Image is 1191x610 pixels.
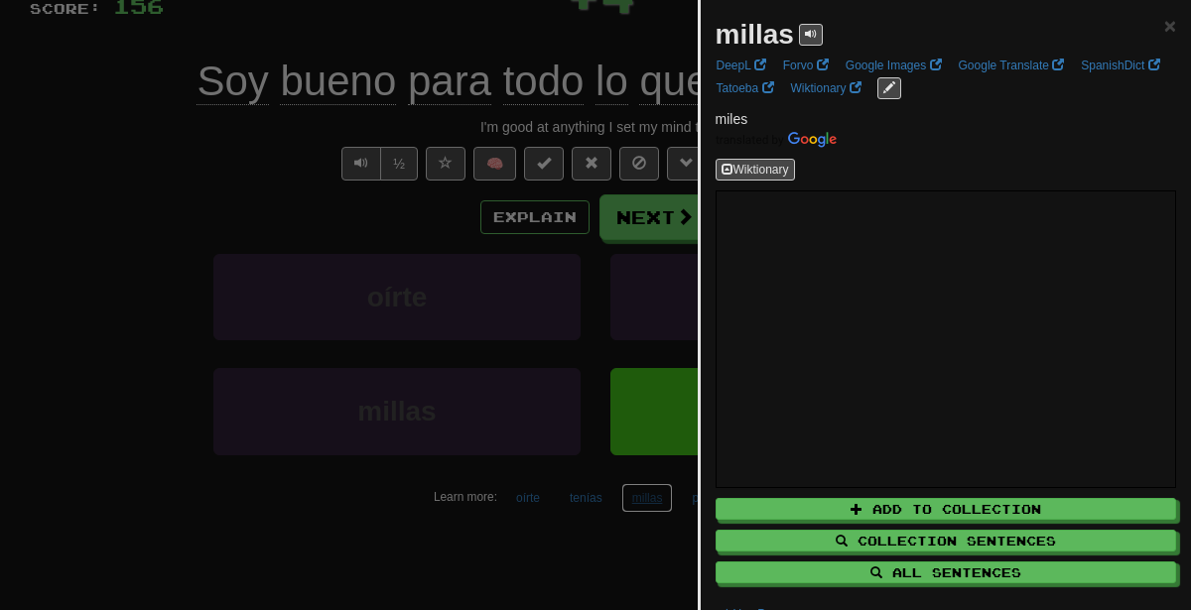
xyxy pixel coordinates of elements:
a: Google Translate [953,55,1071,76]
button: edit links [877,77,901,99]
span: miles [716,111,748,127]
a: Google Images [840,55,948,76]
a: Wiktionary [785,77,867,99]
strong: millas [716,19,794,50]
button: All Sentences [716,561,1177,583]
button: Close [1164,15,1176,36]
a: DeepL [711,55,772,76]
span: × [1164,14,1176,37]
button: Add to Collection [716,498,1177,520]
img: Color short [716,132,837,148]
a: Tatoeba [711,77,780,99]
button: Wiktionary [716,159,795,181]
button: Collection Sentences [716,530,1177,551]
a: Forvo [777,55,835,76]
a: SpanishDict [1075,55,1165,76]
